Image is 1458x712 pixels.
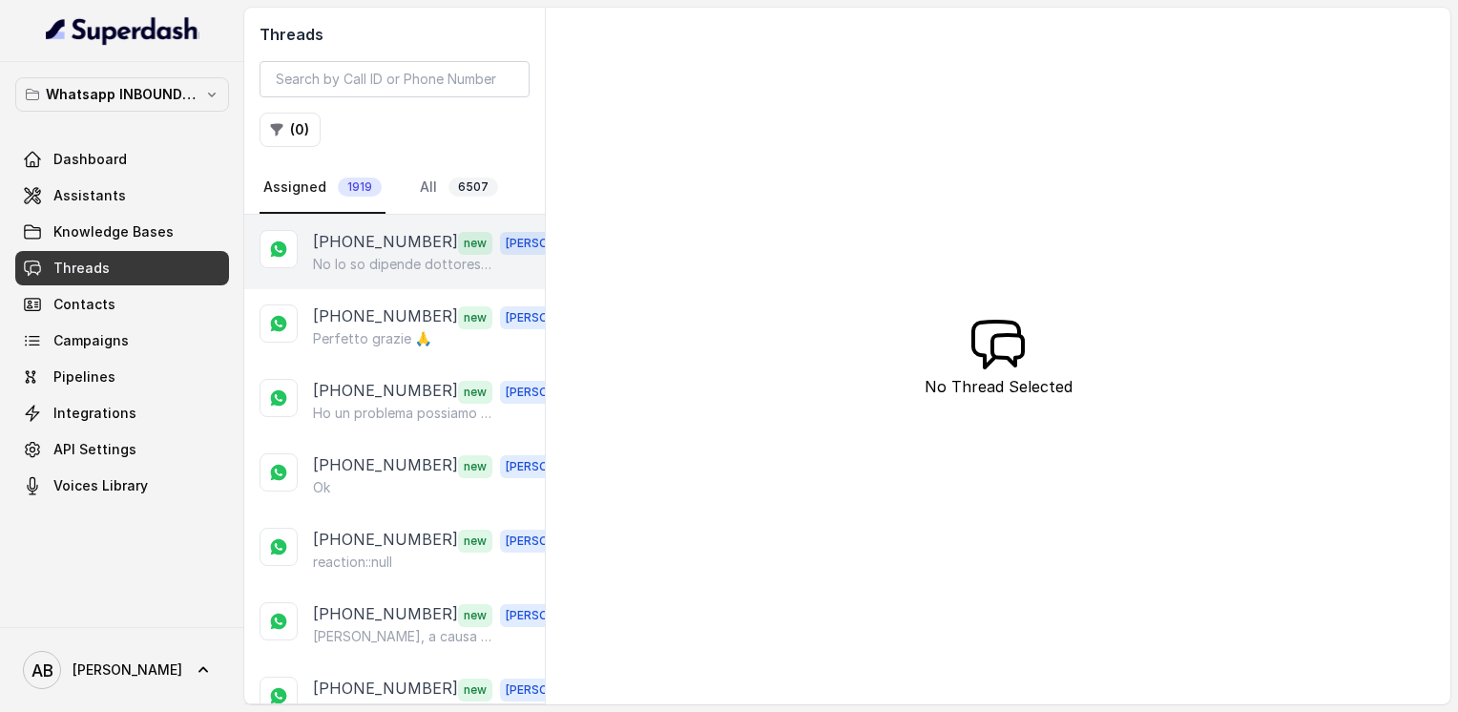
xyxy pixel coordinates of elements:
span: [PERSON_NAME] [500,306,607,329]
p: Ho un problema possiamo slittare di mezz'ora? [313,404,496,423]
span: new [458,604,492,627]
a: Assigned1919 [260,162,385,214]
span: [PERSON_NAME] [500,530,607,553]
span: Campaigns [53,331,129,350]
a: Contacts [15,287,229,322]
span: Threads [53,259,110,278]
a: All6507 [416,162,502,214]
span: Assistants [53,186,126,205]
a: Campaigns [15,324,229,358]
span: Integrations [53,404,136,423]
input: Search by Call ID or Phone Number [260,61,530,97]
span: Dashboard [53,150,127,169]
span: Voices Library [53,476,148,495]
p: [PERSON_NAME], a causa di impegni lavorativi non potrò rispondere alla chiamata fissata ...vi ric... [313,627,496,646]
span: new [458,232,492,255]
span: Contacts [53,295,115,314]
img: light.svg [46,15,199,46]
p: Ok [313,478,330,497]
span: 6507 [448,178,498,197]
span: [PERSON_NAME] [500,679,607,702]
p: No Thread Selected [925,375,1073,398]
h2: Threads [260,23,530,46]
p: [PHONE_NUMBER] [313,304,458,329]
a: Knowledge Bases [15,215,229,249]
p: Perfetto grazie 🙏 [313,329,431,348]
p: [PHONE_NUMBER] [313,528,458,553]
p: [PHONE_NUMBER] [313,602,458,627]
span: new [458,306,492,329]
p: [PHONE_NUMBER] [313,230,458,255]
a: Threads [15,251,229,285]
span: new [458,679,492,702]
span: new [458,381,492,404]
p: reaction::null [313,553,392,572]
p: [PHONE_NUMBER] [313,677,458,702]
button: Whatsapp INBOUND Workspace [15,77,229,112]
span: Pipelines [53,367,115,387]
a: [PERSON_NAME] [15,643,229,697]
span: [PERSON_NAME] [500,455,607,478]
a: Integrations [15,396,229,430]
span: [PERSON_NAME] [500,381,607,404]
text: AB [31,660,53,681]
a: Voices Library [15,469,229,503]
p: [PHONE_NUMBER] [313,379,458,404]
a: Pipelines [15,360,229,394]
span: [PERSON_NAME] [500,604,607,627]
span: [PERSON_NAME] [73,660,182,680]
span: [PERSON_NAME] [500,232,607,255]
p: Whatsapp INBOUND Workspace [46,83,198,106]
span: new [458,530,492,553]
a: API Settings [15,432,229,467]
a: Assistants [15,178,229,213]
span: 1919 [338,178,382,197]
a: Dashboard [15,142,229,177]
p: [PHONE_NUMBER] [313,453,458,478]
span: Knowledge Bases [53,222,174,241]
button: (0) [260,113,321,147]
span: new [458,455,492,478]
p: No lo so dipende dottoressa di preciso no so dipende come si svolge di preciso ti avviso no so qu... [313,255,496,274]
nav: Tabs [260,162,530,214]
span: API Settings [53,440,136,459]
